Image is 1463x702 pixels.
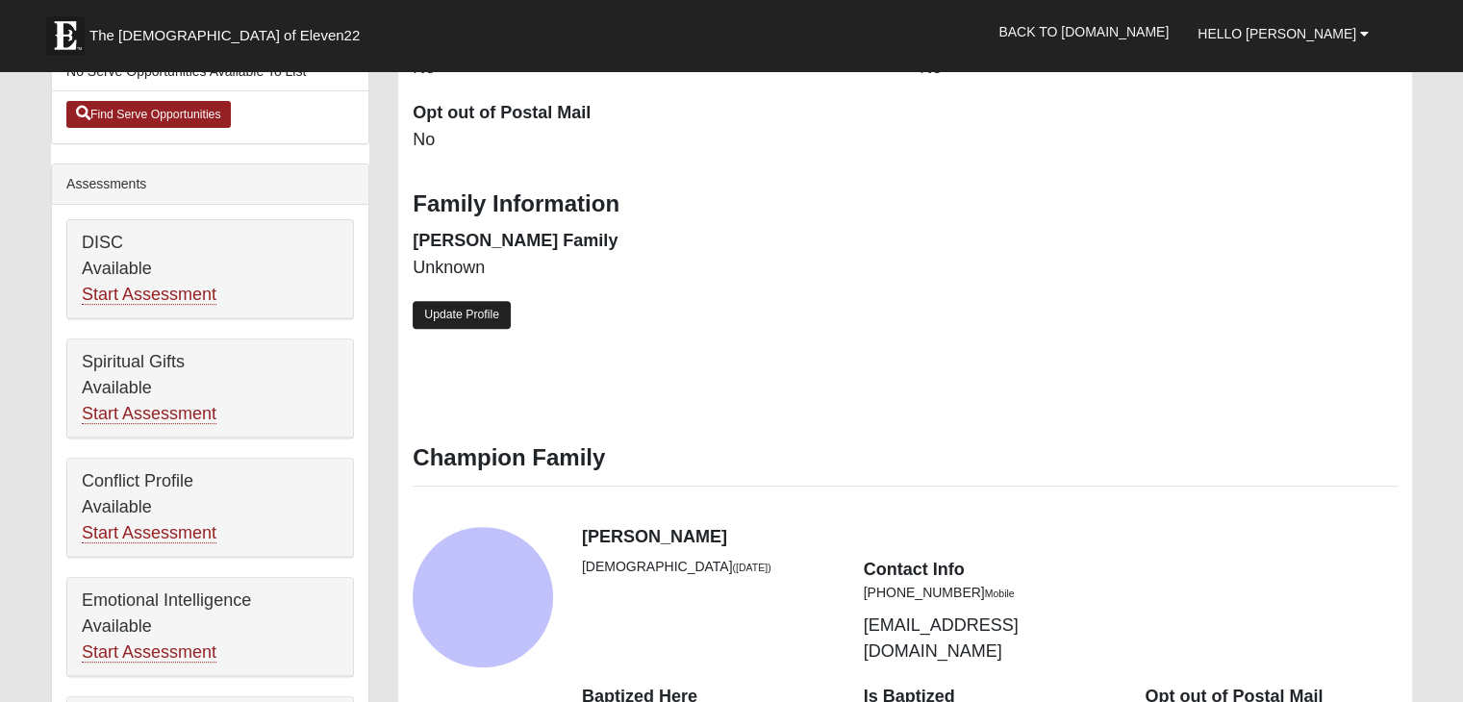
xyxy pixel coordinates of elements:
[413,444,1398,472] h3: Champion Family
[864,560,965,579] strong: Contact Info
[82,404,216,424] a: Start Assessment
[52,52,368,91] li: No Serve Opportunities Available To List
[413,190,1398,218] h3: Family Information
[37,7,421,55] a: The [DEMOGRAPHIC_DATA] of Eleven22
[82,642,216,663] a: Start Assessment
[413,301,511,329] a: Update Profile
[52,164,368,205] div: Assessments
[984,8,1183,56] a: Back to [DOMAIN_NAME]
[1183,10,1383,58] a: Hello [PERSON_NAME]
[66,101,231,128] a: Find Serve Opportunities
[82,285,216,305] a: Start Assessment
[733,562,771,573] small: ([DATE])
[67,339,353,438] div: Spiritual Gifts Available
[46,16,85,55] img: Eleven22 logo
[413,229,891,254] dt: [PERSON_NAME] Family
[582,557,835,577] li: [DEMOGRAPHIC_DATA]
[67,578,353,676] div: Emotional Intelligence Available
[413,527,553,667] a: View Fullsize Photo
[67,220,353,318] div: DISC Available
[582,527,1398,548] h4: [PERSON_NAME]
[89,26,360,45] span: The [DEMOGRAPHIC_DATA] of Eleven22
[849,557,1131,664] div: [EMAIL_ADDRESS][DOMAIN_NAME]
[413,128,891,153] dd: No
[985,588,1015,599] small: Mobile
[1198,26,1356,41] span: Hello [PERSON_NAME]
[82,523,216,543] a: Start Assessment
[67,459,353,557] div: Conflict Profile Available
[413,256,891,281] dd: Unknown
[413,101,891,126] dt: Opt out of Postal Mail
[864,583,1117,603] li: [PHONE_NUMBER]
